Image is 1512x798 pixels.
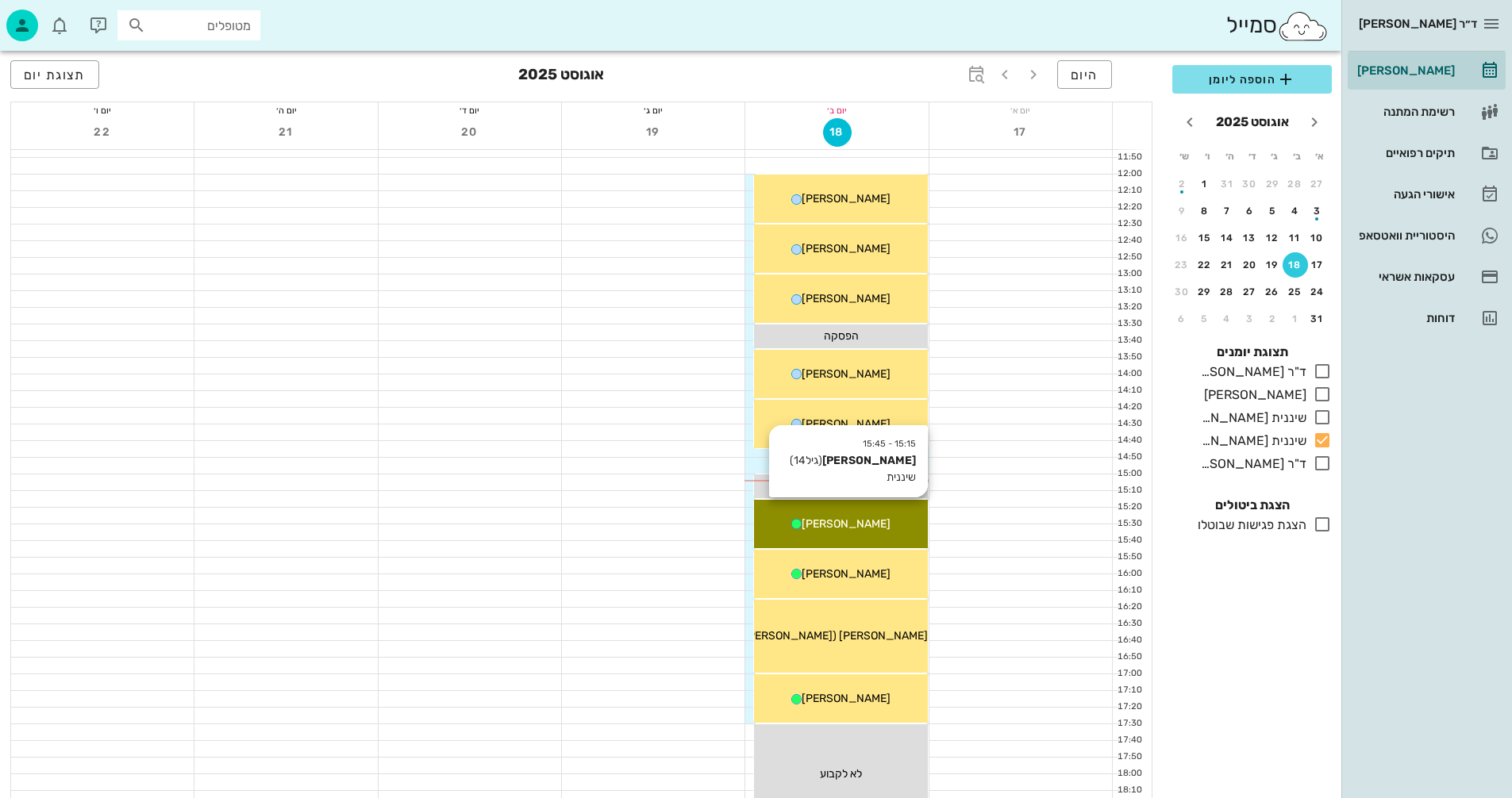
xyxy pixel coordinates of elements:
div: 2 [1260,313,1285,324]
div: 15:40 [1113,534,1145,547]
div: סמייל [1226,9,1329,43]
button: 3 [1237,306,1263,332]
div: אישורי הגעה [1354,188,1455,201]
div: 14:00 [1113,367,1145,381]
span: [PERSON_NAME] [802,242,891,255]
button: 28 [1283,171,1308,197]
div: 30 [1237,178,1263,190]
div: 11:50 [1113,151,1145,164]
th: ב׳ [1287,143,1307,170]
a: דוחות [1348,299,1506,337]
span: 20 [456,125,484,139]
div: 4 [1283,205,1308,217]
div: 16:30 [1113,617,1145,631]
div: שיננית [PERSON_NAME] [1195,409,1306,428]
div: 6 [1169,313,1195,324]
div: היסטוריית וואטסאפ [1354,229,1455,242]
div: 8 [1192,205,1218,217]
h3: אוגוסט 2025 [518,60,604,92]
div: תיקים רפואיים [1354,147,1455,159]
button: 23 [1169,252,1195,278]
button: 18 [1283,252,1308,278]
div: 31 [1305,313,1330,324]
div: 1 [1192,178,1218,190]
div: 17 [1305,259,1330,270]
span: 18 [824,125,851,139]
div: 16:20 [1113,600,1145,614]
h4: תצוגת יומנים [1172,343,1332,362]
div: 4 [1214,313,1240,324]
div: 27 [1237,286,1263,297]
h4: הצגת ביטולים [1172,496,1332,515]
button: 8 [1192,198,1218,224]
th: א׳ [1310,143,1330,170]
th: ד׳ [1241,143,1262,170]
button: חודש שעבר [1300,108,1329,136]
a: רשימת המתנה [1348,93,1506,131]
div: 15:10 [1113,484,1145,497]
a: אישורי הגעה [1348,175,1506,213]
span: [PERSON_NAME] [802,517,891,531]
button: 17 [1305,252,1330,278]
button: 2 [1260,306,1285,332]
button: 25 [1283,279,1308,305]
button: 22 [1192,252,1218,278]
span: היום [1071,67,1098,82]
div: 12 [1260,232,1285,244]
button: 6 [1237,198,1263,224]
div: 31 [1214,178,1240,190]
a: תיקים רפואיים [1348,134,1506,172]
button: 13 [1237,225,1263,251]
span: הוספה ליומן [1185,70,1319,89]
div: 16:50 [1113,650,1145,664]
button: 15 [1192,225,1218,251]
span: תצוגת יום [24,67,86,82]
div: 14:30 [1113,417,1145,431]
div: 13:40 [1113,334,1145,347]
button: 30 [1169,279,1195,305]
button: 17 [1006,118,1035,147]
button: תצוגת יום [10,60,99,89]
div: 18:10 [1113,784,1145,797]
th: ה׳ [1219,143,1240,170]
button: 21 [1214,252,1240,278]
span: תג [47,13,56,22]
div: 17:40 [1113,734,1145,747]
div: 14:40 [1113,434,1145,447]
button: 28 [1214,279,1240,305]
div: 15:30 [1113,517,1145,531]
div: 22 [1192,259,1218,270]
button: 3 [1305,198,1330,224]
button: 6 [1169,306,1195,332]
button: 12 [1260,225,1285,251]
div: 24 [1305,286,1330,297]
div: 29 [1192,286,1218,297]
div: 29 [1260,178,1285,190]
button: הוספה ליומן [1172,65,1332,94]
button: 5 [1192,306,1218,332]
div: 12:10 [1113,184,1145,198]
span: [PERSON_NAME] ([PERSON_NAME]) [740,629,928,643]
div: 13:50 [1113,351,1145,364]
button: 19 [639,118,668,147]
span: 19 [639,125,668,139]
button: 14 [1214,225,1240,251]
div: 16:10 [1113,584,1145,597]
div: 17:30 [1113,717,1145,731]
div: 26 [1260,286,1285,297]
button: 21 [272,118,301,147]
th: ש׳ [1174,143,1195,170]
button: 11 [1283,225,1308,251]
div: 3 [1237,313,1263,324]
button: 7 [1214,198,1240,224]
div: 15:20 [1113,501,1145,514]
span: 21 [272,125,301,139]
div: 2 [1169,178,1195,190]
span: [PERSON_NAME] [802,417,891,431]
div: 16:00 [1113,567,1145,581]
div: יום ה׳ [194,102,377,118]
span: לא לקבוע [820,767,862,781]
button: 22 [88,118,117,147]
div: 15:50 [1113,551,1145,564]
div: [PERSON_NAME] [1354,64,1455,77]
